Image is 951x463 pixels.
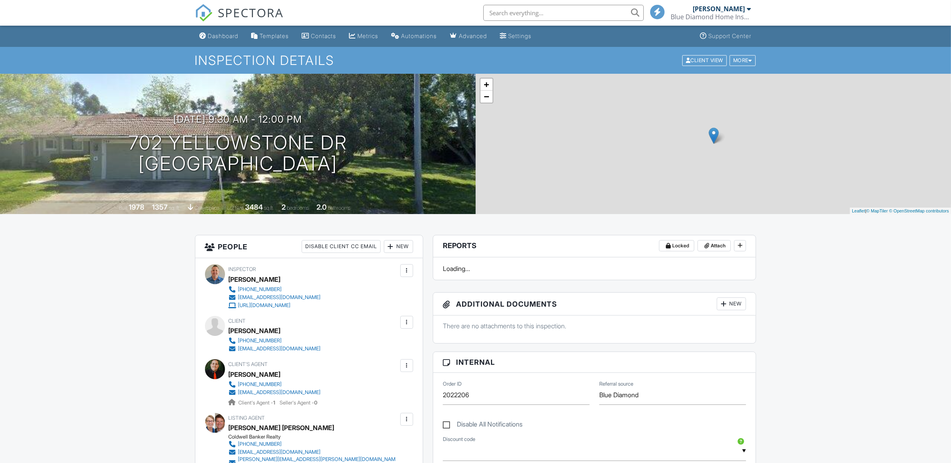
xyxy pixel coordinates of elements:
strong: 0 [314,400,318,406]
a: Zoom out [481,91,493,103]
div: 1978 [129,203,144,211]
a: © MapTiler [866,208,888,213]
a: [PHONE_NUMBER] [229,285,321,293]
div: [PERSON_NAME] [229,273,281,285]
div: 2.0 [316,203,326,211]
label: Disable All Notifications [443,421,523,431]
a: Templates [248,29,292,44]
a: [EMAIL_ADDRESS][DOMAIN_NAME] [229,345,321,353]
a: [PHONE_NUMBER] [229,380,321,388]
a: [EMAIL_ADDRESS][DOMAIN_NAME] [229,388,321,396]
h3: Internal [433,352,756,373]
div: Client View [682,55,727,66]
a: [EMAIL_ADDRESS][DOMAIN_NAME] [229,293,321,301]
span: Client's Agent [229,361,268,367]
h1: Inspection Details [195,53,756,67]
div: [EMAIL_ADDRESS][DOMAIN_NAME] [238,294,321,301]
div: 3484 [245,203,263,211]
a: Metrics [346,29,382,44]
div: Advanced [459,32,487,39]
a: Contacts [299,29,340,44]
span: Client's Agent - [239,400,277,406]
span: sq.ft. [264,205,274,211]
span: Built [119,205,128,211]
span: Inspector [229,266,256,272]
a: Leaflet [852,208,865,213]
a: Client View [681,57,729,63]
div: [EMAIL_ADDRESS][DOMAIN_NAME] [238,449,321,455]
a: SPECTORA [195,11,284,28]
div: More [730,55,756,66]
h1: 702 Yellowstone Dr [GEOGRAPHIC_DATA] [128,132,347,175]
a: [PHONE_NUMBER] [229,440,398,448]
a: [PERSON_NAME] [229,368,281,380]
label: Order ID [443,380,462,388]
div: [PHONE_NUMBER] [238,441,282,447]
h3: [DATE] 9:30 am - 12:00 pm [173,114,302,125]
h3: People [195,235,423,258]
div: Coldwell Banker Realty [229,434,405,440]
span: Client [229,318,246,324]
div: [PERSON_NAME] [693,5,745,13]
div: [URL][DOMAIN_NAME] [238,302,291,309]
label: Discount code [443,436,475,443]
input: Search everything... [483,5,644,21]
div: Templates [260,32,289,39]
div: New [384,240,413,253]
span: crawlspace [195,205,219,211]
div: Dashboard [208,32,239,39]
div: [EMAIL_ADDRESS][DOMAIN_NAME] [238,389,321,396]
p: There are no attachments to this inspection. [443,321,746,330]
a: Zoom in [481,79,493,91]
div: [PHONE_NUMBER] [238,381,282,388]
span: Listing Agent [229,415,265,421]
a: © OpenStreetMap contributors [889,208,949,213]
div: | [850,208,951,214]
div: [PERSON_NAME] [229,325,281,337]
div: [PHONE_NUMBER] [238,286,282,293]
a: Settings [497,29,535,44]
div: Blue Diamond Home Inspection Inc. [671,13,751,21]
span: bathrooms [328,205,351,211]
h3: Additional Documents [433,293,756,315]
span: Lot Size [227,205,244,211]
span: SPECTORA [218,4,284,21]
div: Disable Client CC Email [302,240,381,253]
div: Settings [509,32,532,39]
strong: 1 [274,400,276,406]
a: Support Center [697,29,755,44]
span: bedrooms [287,205,309,211]
a: [EMAIL_ADDRESS][DOMAIN_NAME] [229,448,398,456]
a: Advanced [447,29,491,44]
img: The Best Home Inspection Software - Spectora [195,4,213,22]
a: Automations (Basic) [388,29,440,44]
div: Contacts [311,32,337,39]
div: 1357 [152,203,168,211]
div: Automations [401,32,437,39]
label: Referral source [599,380,633,388]
span: sq. ft. [169,205,180,211]
span: Seller's Agent - [280,400,318,406]
div: [PHONE_NUMBER] [238,338,282,344]
div: [EMAIL_ADDRESS][DOMAIN_NAME] [238,346,321,352]
div: 2 [282,203,286,211]
div: New [717,297,746,310]
div: Support Center [709,32,752,39]
div: Metrics [358,32,379,39]
a: [PERSON_NAME] [PERSON_NAME] [229,422,335,434]
a: [PHONE_NUMBER] [229,337,321,345]
a: [URL][DOMAIN_NAME] [229,301,321,309]
a: Dashboard [197,29,242,44]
